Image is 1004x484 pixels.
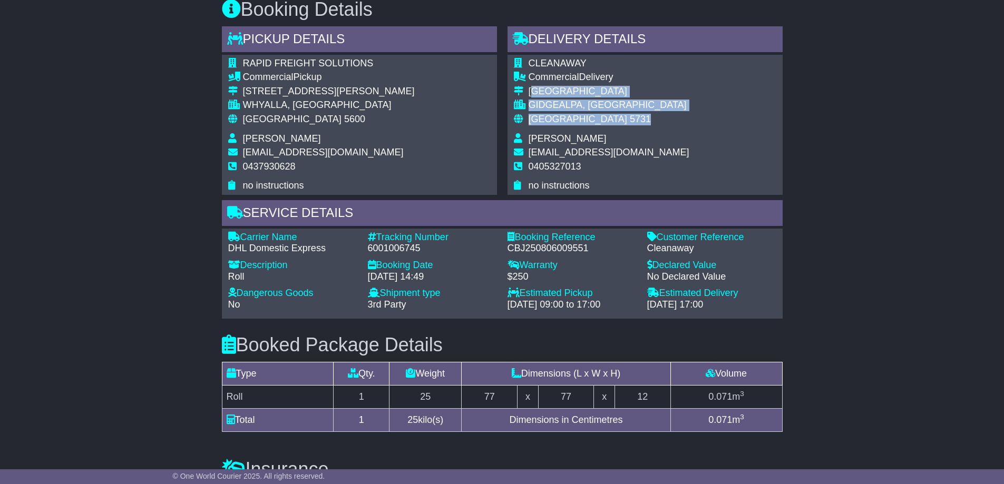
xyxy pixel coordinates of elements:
[344,114,365,124] span: 5600
[222,362,334,386] td: Type
[243,147,404,157] span: [EMAIL_ADDRESS][DOMAIN_NAME]
[334,362,389,386] td: Qty.
[708,414,732,425] span: 0.071
[529,100,689,111] div: GIDGEALPA, [GEOGRAPHIC_DATA]
[243,86,415,97] div: [STREET_ADDRESS][PERSON_NAME]
[508,288,637,299] div: Estimated Pickup
[228,271,357,283] div: Roll
[173,472,325,480] span: © One World Courier 2025. All rights reserved.
[389,409,462,432] td: kilo(s)
[647,299,776,311] div: [DATE] 17:00
[508,271,637,283] div: $250
[670,409,782,432] td: m
[462,386,518,409] td: 77
[407,414,418,425] span: 25
[508,232,637,243] div: Booking Reference
[368,271,497,283] div: [DATE] 14:49
[708,391,732,402] span: 0.071
[228,232,357,243] div: Carrier Name
[243,100,415,111] div: WHYALLA, [GEOGRAPHIC_DATA]
[228,288,357,299] div: Dangerous Goods
[647,271,776,283] div: No Declared Value
[740,390,744,398] sup: 3
[228,299,240,310] span: No
[529,161,581,172] span: 0405327013
[243,72,294,82] span: Commercial
[538,386,594,409] td: 77
[508,299,637,311] div: [DATE] 09:00 to 17:00
[508,26,783,55] div: Delivery Details
[529,58,587,68] span: CLEANAWAY
[529,147,689,157] span: [EMAIL_ADDRESS][DOMAIN_NAME]
[368,243,497,254] div: 6001006745
[630,114,651,124] span: 5731
[462,362,670,386] td: Dimensions (L x W x H)
[529,72,579,82] span: Commercial
[228,260,357,271] div: Description
[389,386,462,409] td: 25
[243,58,374,68] span: RAPID FREIGHT SOLUTIONS
[508,243,637,254] div: CBJ250806009551
[243,133,321,144] span: [PERSON_NAME]
[462,409,670,432] td: Dimensions in Centimetres
[615,386,670,409] td: 12
[594,386,615,409] td: x
[368,232,497,243] div: Tracking Number
[222,459,783,480] h3: Insurance
[508,260,637,271] div: Warranty
[243,72,415,83] div: Pickup
[222,334,783,355] h3: Booked Package Details
[518,386,538,409] td: x
[222,409,334,432] td: Total
[529,180,590,191] span: no instructions
[334,386,389,409] td: 1
[222,386,334,409] td: Roll
[647,243,776,254] div: Cleanaway
[647,232,776,243] div: Customer Reference
[222,200,783,229] div: Service Details
[670,386,782,409] td: m
[368,288,497,299] div: Shipment type
[740,413,744,421] sup: 3
[222,26,497,55] div: Pickup Details
[670,362,782,386] td: Volume
[334,409,389,432] td: 1
[243,114,342,124] span: [GEOGRAPHIC_DATA]
[647,260,776,271] div: Declared Value
[529,133,607,144] span: [PERSON_NAME]
[368,299,406,310] span: 3rd Party
[368,260,497,271] div: Booking Date
[243,180,304,191] span: no instructions
[529,114,627,124] span: [GEOGRAPHIC_DATA]
[647,288,776,299] div: Estimated Delivery
[228,243,357,254] div: DHL Domestic Express
[529,86,689,97] div: [GEOGRAPHIC_DATA]
[529,72,689,83] div: Delivery
[389,362,462,386] td: Weight
[243,161,296,172] span: 0437930628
